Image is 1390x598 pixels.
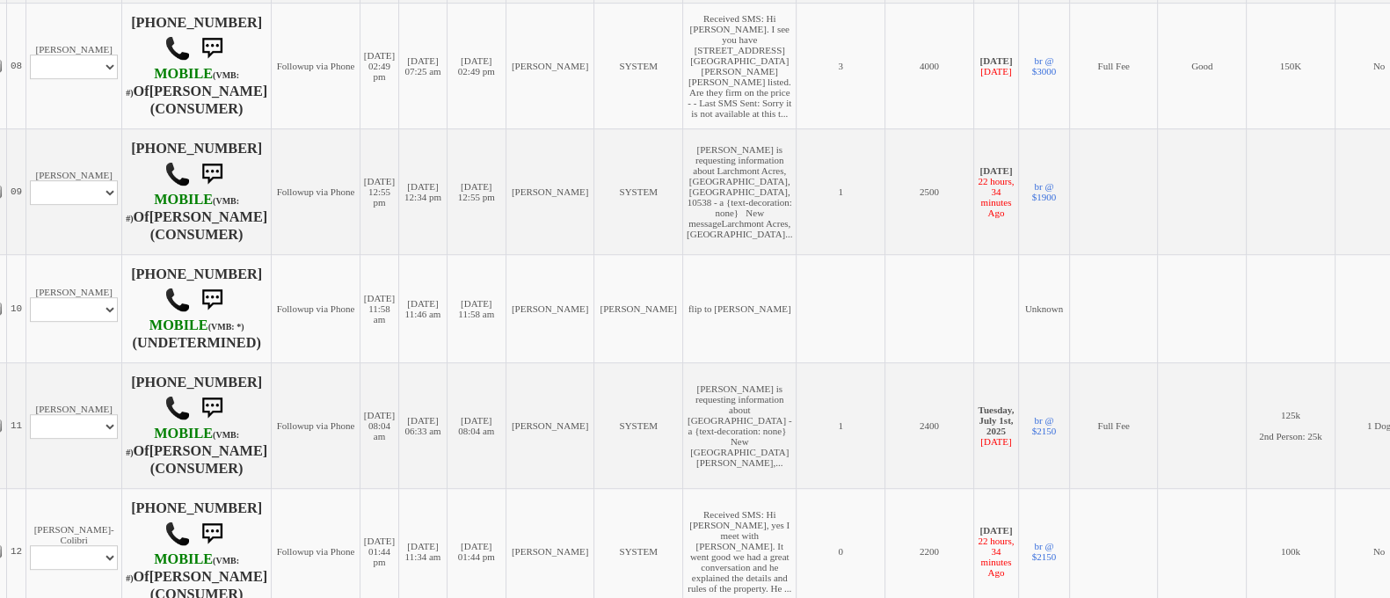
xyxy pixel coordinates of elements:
[682,3,796,128] td: Received SMS: Hi [PERSON_NAME]. I see you have [STREET_ADDRESS][GEOGRAPHIC_DATA][PERSON_NAME][PER...
[797,3,885,128] td: 3
[399,128,448,254] td: [DATE] 12:34 pm
[399,362,448,488] td: [DATE] 06:33 am
[194,31,229,66] img: sms.png
[360,254,398,362] td: [DATE] 11:58 am
[272,362,360,488] td: Followup via Phone
[154,66,213,82] font: MOBILE
[126,426,239,459] b: AT&T Wireless
[399,254,448,362] td: [DATE] 11:46 am
[126,66,239,99] b: AT&T Wireless
[7,254,26,362] td: 10
[1032,55,1057,77] a: br @ $3000
[164,161,191,187] img: call.png
[594,3,683,128] td: SYSTEM
[126,192,239,225] b: T-Mobile USA, Inc.
[360,3,398,128] td: [DATE] 02:49 pm
[360,128,398,254] td: [DATE] 12:55 pm
[682,128,796,254] td: [PERSON_NAME] is requesting information about Larchmont Acres, [GEOGRAPHIC_DATA], [GEOGRAPHIC_DAT...
[194,390,229,426] img: sms.png
[682,254,796,362] td: flip to [PERSON_NAME]
[1069,362,1158,488] td: Full Fee
[682,362,796,488] td: [PERSON_NAME] is requesting information about [GEOGRAPHIC_DATA] - a {text-decoration: none} New [...
[978,176,1014,218] font: 22 hours, 34 minutes Ago
[399,3,448,128] td: [DATE] 07:25 am
[885,3,974,128] td: 4000
[154,426,213,441] font: MOBILE
[447,3,506,128] td: [DATE] 02:49 pm
[797,128,885,254] td: 1
[506,128,594,254] td: [PERSON_NAME]
[149,317,244,333] b: Verizon Wireless
[506,3,594,128] td: [PERSON_NAME]
[164,35,191,62] img: call.png
[149,317,208,333] font: MOBILE
[979,525,1012,536] b: [DATE]
[272,128,360,254] td: Followup via Phone
[194,157,229,192] img: sms.png
[1032,181,1057,202] a: br @ $1900
[447,128,506,254] td: [DATE] 12:55 pm
[164,521,191,547] img: call.png
[149,209,268,225] b: [PERSON_NAME]
[272,254,360,362] td: Followup via Phone
[164,395,191,421] img: call.png
[26,254,122,362] td: [PERSON_NAME]
[7,362,26,488] td: 11
[126,15,267,117] h4: [PHONE_NUMBER] Of (CONSUMER)
[797,362,885,488] td: 1
[447,362,506,488] td: [DATE] 08:04 am
[126,375,267,477] h4: [PHONE_NUMBER] Of (CONSUMER)
[208,322,244,332] font: (VMB: *)
[1032,415,1057,436] a: br @ $2150
[194,516,229,551] img: sms.png
[154,192,213,208] font: MOBILE
[149,569,268,585] b: [PERSON_NAME]
[594,128,683,254] td: SYSTEM
[126,430,239,457] font: (VMB: #)
[360,362,398,488] td: [DATE] 08:04 am
[164,287,191,313] img: call.png
[1032,541,1057,562] a: br @ $2150
[979,165,1012,176] b: [DATE]
[26,128,122,254] td: [PERSON_NAME]
[1019,254,1070,362] td: Unknown
[126,266,267,351] h4: [PHONE_NUMBER] (UNDETERMINED)
[506,254,594,362] td: [PERSON_NAME]
[979,55,1012,66] b: [DATE]
[7,128,26,254] td: 09
[7,3,26,128] td: 08
[126,196,239,223] font: (VMB: #)
[126,556,239,583] font: (VMB: #)
[885,128,974,254] td: 2500
[149,84,268,99] b: [PERSON_NAME]
[272,3,360,128] td: Followup via Phone
[885,362,974,488] td: 2400
[26,362,122,488] td: [PERSON_NAME]
[978,405,1014,436] b: Tuesday, July 1st, 2025
[194,282,229,317] img: sms.png
[26,3,122,128] td: [PERSON_NAME]
[1158,3,1247,128] td: Good
[154,551,213,567] font: MOBILE
[447,254,506,362] td: [DATE] 11:58 am
[1247,362,1335,488] td: 125k 2nd Person: 25k
[126,551,239,585] b: T-Mobile USA, Inc.
[126,141,267,243] h4: [PHONE_NUMBER] Of (CONSUMER)
[506,362,594,488] td: [PERSON_NAME]
[1247,3,1335,128] td: 150K
[149,443,268,459] b: [PERSON_NAME]
[126,70,239,98] font: (VMB: #)
[980,436,1011,447] font: [DATE]
[594,362,683,488] td: SYSTEM
[1069,3,1158,128] td: Full Fee
[980,66,1011,77] font: [DATE]
[978,536,1014,578] font: 22 hours, 34 minutes Ago
[594,254,683,362] td: [PERSON_NAME]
